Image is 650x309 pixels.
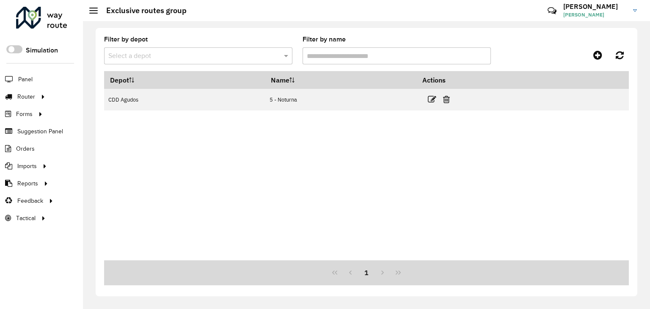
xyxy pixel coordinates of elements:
[16,214,36,223] span: Tactical
[26,45,58,55] label: Simulation
[358,265,375,281] button: 1
[16,144,35,153] span: Orders
[104,71,265,89] th: Depot
[104,89,265,110] td: CDD Agudos
[17,92,35,101] span: Router
[265,89,417,110] td: 5 - Noturna
[417,71,468,89] th: Actions
[17,196,43,205] span: Feedback
[17,179,38,188] span: Reports
[563,11,627,19] span: [PERSON_NAME]
[98,6,187,15] h2: Exclusive routes group
[443,94,450,105] a: Delete
[16,110,33,119] span: Forms
[17,127,63,136] span: Suggestion Panel
[104,34,148,44] label: Filter by depot
[17,162,37,171] span: Imports
[543,2,561,20] a: Quick Contact
[303,34,346,44] label: Filter by name
[18,75,33,84] span: Panel
[265,71,417,89] th: Name
[428,94,436,105] a: Edit
[563,3,627,11] h3: [PERSON_NAME]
